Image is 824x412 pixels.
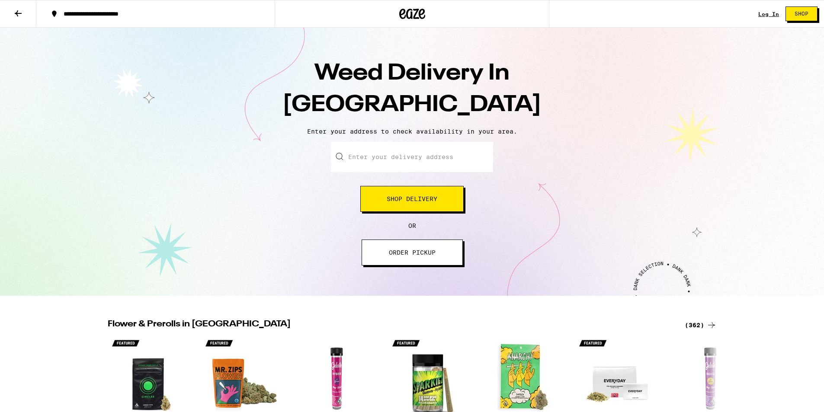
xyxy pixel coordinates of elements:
span: OR [408,222,416,229]
a: Log In [758,11,779,17]
a: (362) [685,320,717,330]
input: Enter your delivery address [331,142,493,172]
span: ORDER PICKUP [389,249,436,256]
button: Shop Delivery [360,186,464,212]
span: Shop [795,11,808,16]
span: Shop Delivery [387,196,437,202]
a: Shop [779,6,824,21]
button: ORDER PICKUP [362,240,463,265]
span: [GEOGRAPHIC_DATA] [282,94,542,116]
button: Shop [786,6,818,21]
p: Enter your address to check availability in your area. [9,128,815,135]
h1: Weed Delivery In [261,58,564,121]
h2: Flower & Prerolls in [GEOGRAPHIC_DATA] [108,320,674,330]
